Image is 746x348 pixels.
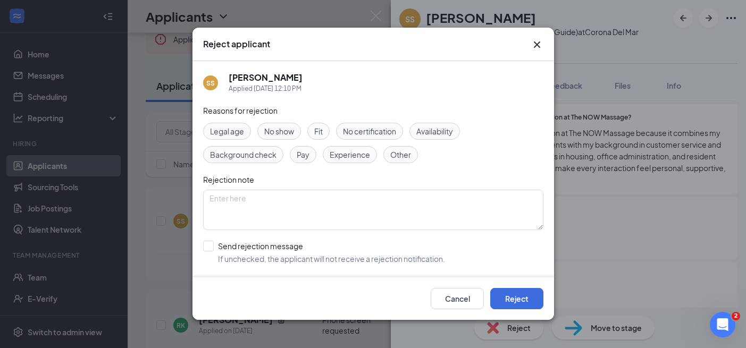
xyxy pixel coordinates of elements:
[210,149,276,160] span: Background check
[297,149,309,160] span: Pay
[229,72,303,83] h5: [PERSON_NAME]
[416,125,453,137] span: Availability
[203,106,278,115] span: Reasons for rejection
[732,312,740,320] span: 2
[264,125,294,137] span: No show
[490,288,543,310] button: Reject
[210,125,244,137] span: Legal age
[431,288,484,310] button: Cancel
[330,149,370,160] span: Experience
[229,83,303,94] div: Applied [DATE] 12:10 PM
[203,276,354,285] span: Remove this applicant from talent network?
[343,125,396,137] span: No certification
[203,175,254,184] span: Rejection note
[531,38,543,51] svg: Cross
[314,125,323,137] span: Fit
[203,38,270,50] h3: Reject applicant
[710,312,735,337] iframe: Intercom live chat
[390,149,411,160] span: Other
[206,79,215,88] div: SS
[531,38,543,51] button: Close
